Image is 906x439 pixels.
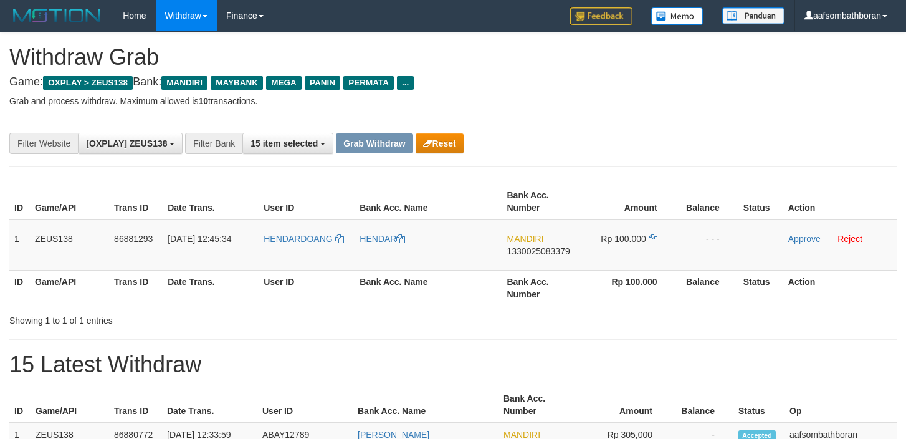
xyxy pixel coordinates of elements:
[336,133,412,153] button: Grab Withdraw
[9,270,30,306] th: ID
[259,270,355,306] th: User ID
[355,270,502,306] th: Bank Acc. Name
[78,133,183,154] button: [OXPLAY] ZEUS138
[360,234,405,244] a: HENDAR
[163,184,259,219] th: Date Trans.
[162,387,257,423] th: Date Trans.
[651,7,703,25] img: Button%20Memo.svg
[86,138,167,148] span: [OXPLAY] ZEUS138
[30,270,109,306] th: Game/API
[9,352,897,377] h1: 15 Latest Withdraw
[9,387,31,423] th: ID
[416,133,464,153] button: Reset
[784,387,897,423] th: Op
[582,270,676,306] th: Rp 100.000
[9,6,104,25] img: MOTION_logo.png
[9,309,368,327] div: Showing 1 to 1 of 1 entries
[264,234,332,244] span: HENDARDOANG
[264,234,343,244] a: HENDARDOANG
[168,234,231,244] span: [DATE] 12:45:34
[676,270,738,306] th: Balance
[837,234,862,244] a: Reject
[570,7,632,25] img: Feedback.jpg
[9,95,897,107] p: Grab and process withdraw. Maximum allowed is transactions.
[649,234,657,244] a: Copy 100000 to clipboard
[30,219,109,271] td: ZEUS138
[783,184,897,219] th: Action
[671,387,733,423] th: Balance
[211,76,263,90] span: MAYBANK
[161,76,207,90] span: MANDIRI
[30,184,109,219] th: Game/API
[266,76,302,90] span: MEGA
[582,184,676,219] th: Amount
[733,387,784,423] th: Status
[502,270,581,306] th: Bank Acc. Number
[109,270,163,306] th: Trans ID
[185,133,242,154] div: Filter Bank
[722,7,784,24] img: panduan.png
[114,234,153,244] span: 86881293
[738,184,783,219] th: Status
[498,387,578,423] th: Bank Acc. Number
[397,76,414,90] span: ...
[9,184,30,219] th: ID
[676,184,738,219] th: Balance
[259,184,355,219] th: User ID
[242,133,333,154] button: 15 item selected
[783,270,897,306] th: Action
[9,45,897,70] h1: Withdraw Grab
[502,184,581,219] th: Bank Acc. Number
[507,234,543,244] span: MANDIRI
[788,234,821,244] a: Approve
[343,76,394,90] span: PERMATA
[9,133,78,154] div: Filter Website
[601,234,646,244] span: Rp 100.000
[43,76,133,90] span: OXPLAY > ZEUS138
[198,96,208,106] strong: 10
[109,184,163,219] th: Trans ID
[163,270,259,306] th: Date Trans.
[676,219,738,271] td: - - -
[109,387,162,423] th: Trans ID
[9,219,30,271] td: 1
[250,138,318,148] span: 15 item selected
[507,246,570,256] span: Copy 1330025083379 to clipboard
[305,76,340,90] span: PANIN
[738,270,783,306] th: Status
[257,387,353,423] th: User ID
[9,76,897,89] h4: Game: Bank:
[578,387,671,423] th: Amount
[355,184,502,219] th: Bank Acc. Name
[353,387,498,423] th: Bank Acc. Name
[31,387,109,423] th: Game/API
